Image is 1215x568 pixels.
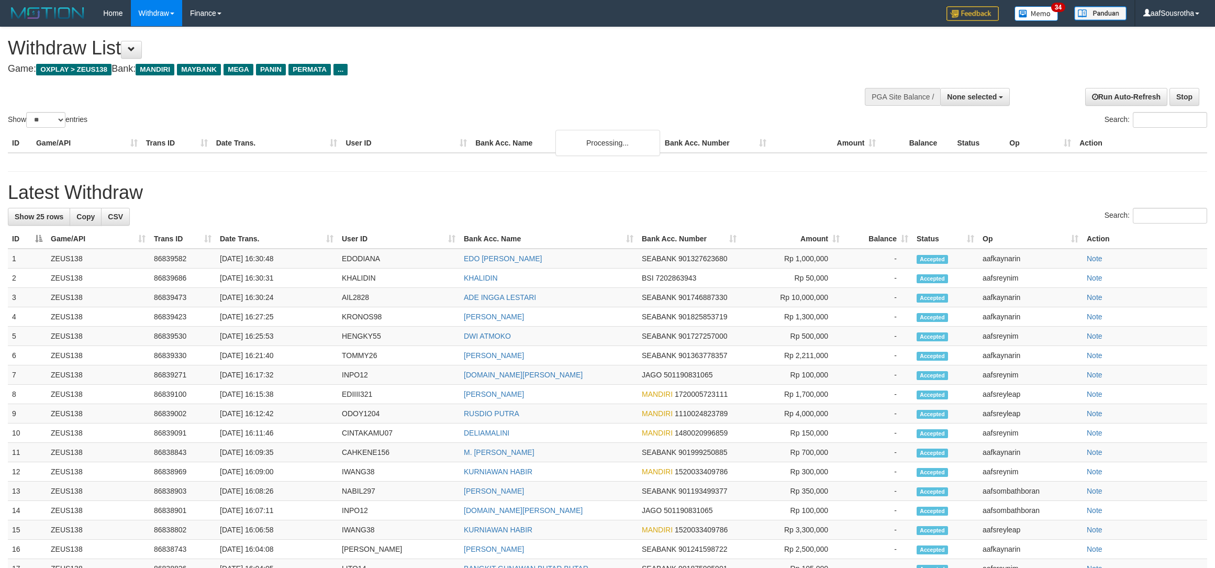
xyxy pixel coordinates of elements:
td: 8 [8,385,47,404]
td: 9 [8,404,47,424]
th: Bank Acc. Name [471,133,661,153]
td: ZEUS138 [47,424,150,443]
td: [DATE] 16:09:00 [216,462,338,482]
a: Note [1087,371,1102,379]
th: Bank Acc. Name: activate to sort column ascending [460,229,638,249]
td: aafkaynarin [978,443,1083,462]
td: ODOY1204 [338,404,460,424]
a: Note [1087,332,1102,340]
td: ZEUS138 [47,462,150,482]
td: 86838802 [150,520,216,540]
td: aafsreynim [978,365,1083,385]
span: CSV [108,213,123,221]
td: aafsreyleap [978,520,1083,540]
td: - [844,346,912,365]
span: Copy 1720005723111 to clipboard [675,390,728,398]
span: Accepted [917,410,948,419]
td: INPO12 [338,501,460,520]
td: 3 [8,288,47,307]
label: Search: [1105,112,1207,128]
a: Note [1087,448,1102,456]
a: Note [1087,506,1102,515]
a: Note [1087,254,1102,263]
td: Rp 150,000 [741,424,844,443]
a: [PERSON_NAME] [464,545,524,553]
td: [DATE] 16:21:40 [216,346,338,365]
td: ZEUS138 [47,269,150,288]
td: CAHKENE156 [338,443,460,462]
td: aafkaynarin [978,288,1083,307]
td: - [844,385,912,404]
td: aafsreyleap [978,404,1083,424]
th: Date Trans.: activate to sort column ascending [216,229,338,249]
td: INPO12 [338,365,460,385]
a: M. [PERSON_NAME] [464,448,534,456]
a: Copy [70,208,102,226]
td: Rp 500,000 [741,327,844,346]
td: Rp 2,500,000 [741,540,844,559]
td: aafsreynim [978,327,1083,346]
td: IWANG38 [338,462,460,482]
td: [DATE] 16:27:25 [216,307,338,327]
a: Run Auto-Refresh [1085,88,1167,106]
span: OXPLAY > ZEUS138 [36,64,112,75]
td: [DATE] 16:12:42 [216,404,338,424]
a: Note [1087,274,1102,282]
td: 7 [8,365,47,385]
th: Action [1075,133,1207,153]
th: Op [1005,133,1075,153]
td: [DATE] 16:17:32 [216,365,338,385]
td: 15 [8,520,47,540]
td: 86838969 [150,462,216,482]
td: - [844,288,912,307]
td: EDODIANA [338,249,460,269]
span: Accepted [917,468,948,477]
span: MANDIRI [642,467,673,476]
td: AIL2828 [338,288,460,307]
span: Accepted [917,449,948,458]
td: [PERSON_NAME] [338,540,460,559]
label: Show entries [8,112,87,128]
h1: Latest Withdraw [8,182,1207,203]
a: DELIAMALINI [464,429,509,437]
span: Copy 1110024823789 to clipboard [675,409,728,418]
a: Note [1087,487,1102,495]
td: 13 [8,482,47,501]
td: [DATE] 16:11:46 [216,424,338,443]
td: aafsombathboran [978,501,1083,520]
span: Copy 901193499377 to clipboard [678,487,727,495]
td: KHALIDIN [338,269,460,288]
td: aafkaynarin [978,307,1083,327]
h1: Withdraw List [8,38,799,59]
a: [DOMAIN_NAME][PERSON_NAME] [464,506,583,515]
span: Accepted [917,352,948,361]
a: Note [1087,313,1102,321]
td: 6 [8,346,47,365]
th: Game/API [32,133,142,153]
td: - [844,424,912,443]
span: SEABANK [642,254,676,263]
td: [DATE] 16:30:31 [216,269,338,288]
h4: Game: Bank: [8,64,799,74]
a: EDO [PERSON_NAME] [464,254,542,263]
a: Note [1087,293,1102,302]
td: aafsreynim [978,269,1083,288]
td: - [844,462,912,482]
span: Copy 7202863943 to clipboard [655,274,696,282]
span: MANDIRI [642,390,673,398]
td: 5 [8,327,47,346]
td: aafsreyleap [978,385,1083,404]
span: Copy 901999250885 to clipboard [678,448,727,456]
td: Rp 700,000 [741,443,844,462]
td: KRONOS98 [338,307,460,327]
th: Balance: activate to sort column ascending [844,229,912,249]
td: 86838743 [150,540,216,559]
span: Copy 901327623680 to clipboard [678,254,727,263]
a: RUSDIO PUTRA [464,409,519,418]
td: Rp 1,700,000 [741,385,844,404]
span: MANDIRI [642,429,673,437]
span: MEGA [224,64,253,75]
span: 34 [1051,3,1065,12]
td: ZEUS138 [47,307,150,327]
td: Rp 1,300,000 [741,307,844,327]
